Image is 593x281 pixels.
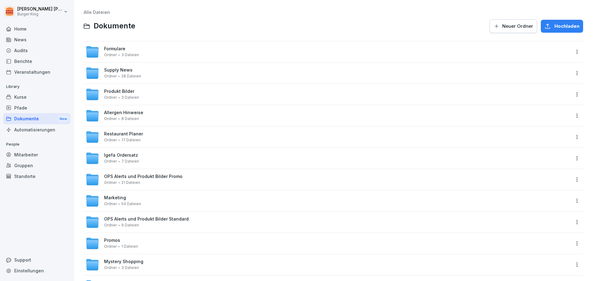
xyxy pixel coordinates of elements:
[3,171,70,182] a: Standorte
[554,23,579,30] span: Hochladen
[3,113,70,125] a: DokumenteNew
[104,95,117,100] span: Ordner
[104,46,125,52] span: Formulare
[104,117,117,121] span: Ordner
[3,82,70,92] p: Library
[86,130,570,144] a: Restaurant PlanerOrdner17 Dateien
[502,23,533,30] span: Neuer Ordner
[84,10,110,15] a: Alle Dateien
[3,34,70,45] a: News
[541,20,583,33] button: Hochladen
[17,6,62,12] p: [PERSON_NAME] [PERSON_NAME]
[104,238,120,243] span: Promos
[104,74,117,78] span: Ordner
[104,195,126,200] span: Marketing
[3,102,70,113] a: Pfade
[121,266,139,270] span: 3 Dateien
[121,159,139,163] span: 7 Dateien
[121,138,141,142] span: 17 Dateien
[86,215,570,229] a: OPS Alerts und Produkt Bilder StandardOrdner9 Dateien
[86,109,570,122] a: Allergen HinweiseOrdner8 Dateien
[104,153,138,158] span: Igefa Ordersatz
[104,159,117,163] span: Ordner
[104,110,143,115] span: Allergen Hinweise
[3,265,70,276] a: Einstellungen
[121,117,139,121] span: 8 Dateien
[86,151,570,165] a: Igefa OrdersatzOrdner7 Dateien
[104,68,132,73] span: Supply News
[3,254,70,265] div: Support
[104,138,117,142] span: Ordner
[104,266,117,270] span: Ordner
[86,194,570,208] a: MarketingOrdner54 Dateien
[121,53,139,57] span: 3 Dateien
[121,180,140,185] span: 21 Dateien
[121,202,141,206] span: 54 Dateien
[104,244,117,249] span: Ordner
[86,88,570,101] a: Produkt BilderOrdner3 Dateien
[86,66,570,80] a: Supply NewsOrdner28 Dateien
[3,139,70,149] p: People
[104,53,117,57] span: Ordner
[3,92,70,102] a: Kurse
[3,124,70,135] a: Automatisierungen
[86,45,570,59] a: FormulareOrdner3 Dateien
[104,223,117,227] span: Ordner
[104,202,117,206] span: Ordner
[104,180,117,185] span: Ordner
[3,56,70,67] a: Berichte
[94,22,135,31] span: Dokumente
[104,259,143,264] span: Mystery Shopping
[104,89,134,94] span: Produkt Bilder
[3,149,70,160] a: Mitarbeiter
[104,217,189,222] span: OPS Alerts und Produkt Bilder Standard
[121,74,141,78] span: 28 Dateien
[3,23,70,34] a: Home
[17,12,62,16] p: Burger King
[490,19,537,33] button: Neuer Ordner
[121,95,139,100] span: 3 Dateien
[86,237,570,250] a: PromosOrdner1 Dateien
[121,223,139,227] span: 9 Dateien
[3,45,70,56] a: Audits
[121,244,138,249] span: 1 Dateien
[104,174,183,179] span: OPS Alerts und Produkt Bilder Promo
[3,113,70,125] div: Dokumente
[86,173,570,186] a: OPS Alerts und Produkt Bilder PromoOrdner21 Dateien
[104,131,143,137] span: Restaurant Planer
[3,67,70,77] a: Veranstaltungen
[3,160,70,171] a: Gruppen
[86,258,570,271] a: Mystery ShoppingOrdner3 Dateien
[58,115,69,122] div: New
